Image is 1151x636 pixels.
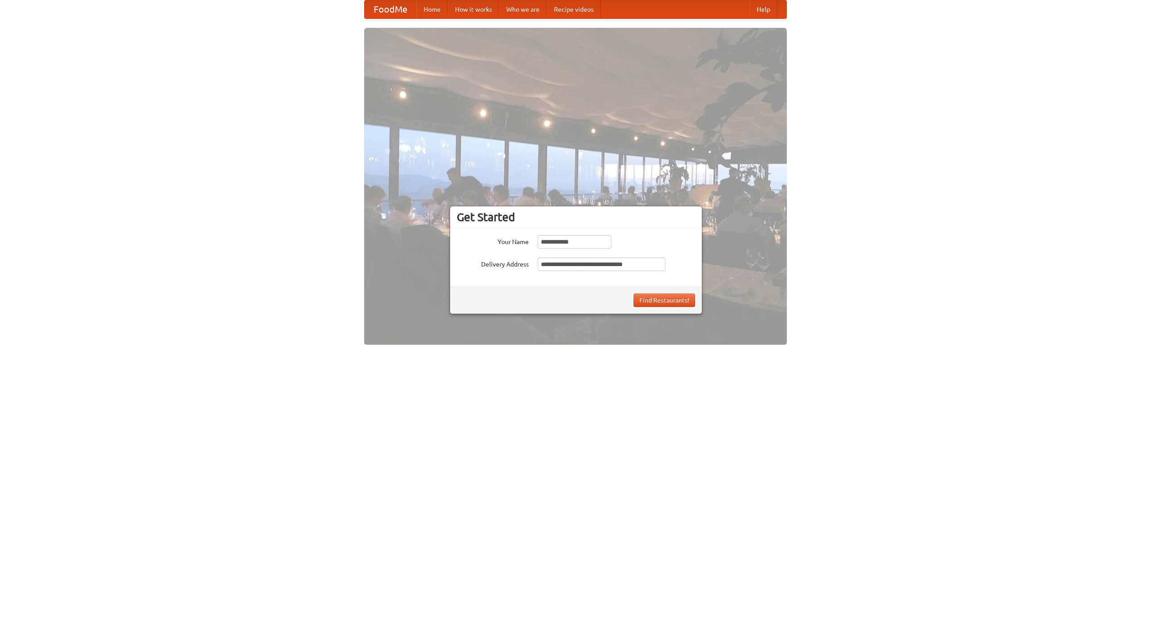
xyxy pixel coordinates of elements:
a: Help [749,0,777,18]
button: Find Restaurants! [633,294,695,307]
a: How it works [448,0,499,18]
h3: Get Started [457,210,695,224]
a: Recipe videos [547,0,601,18]
label: Delivery Address [457,258,529,269]
label: Your Name [457,235,529,246]
a: Who we are [499,0,547,18]
a: Home [416,0,448,18]
a: FoodMe [365,0,416,18]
